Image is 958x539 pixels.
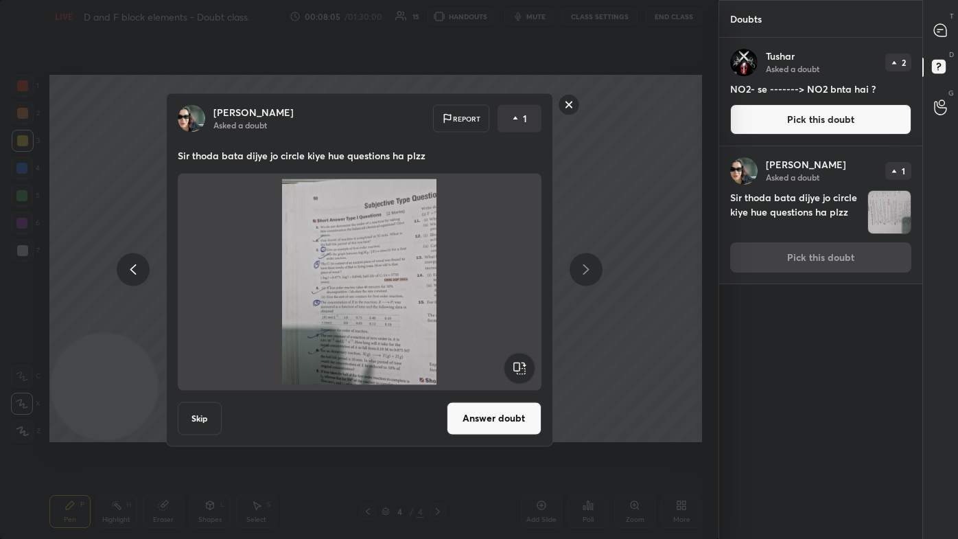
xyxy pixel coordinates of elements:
[766,172,819,183] p: Asked a doubt
[213,106,294,117] p: [PERSON_NAME]
[730,190,862,234] h4: Sir thoda bata dijye jo circle kiye hue questions ha plzz
[766,51,795,62] p: Tushar
[523,111,527,125] p: 1
[178,148,541,162] p: Sir thoda bata dijye jo circle kiye hue questions ha plzz
[730,157,758,185] img: 284daec9a8704aa99f7e2c433597705e.jpg
[719,1,773,37] p: Doubts
[730,104,911,135] button: Pick this doubt
[766,159,846,170] p: [PERSON_NAME]
[213,119,267,130] p: Asked a doubt
[902,167,905,175] p: 1
[730,49,758,76] img: b6fe3ebf4f7940fd86dcc0f9342b8396.jpg
[178,104,205,132] img: 284daec9a8704aa99f7e2c433597705e.jpg
[178,402,222,435] button: Skip
[766,63,819,74] p: Asked a doubt
[257,179,463,385] img: 1759596994B51MXR.JPEG
[902,58,906,67] p: 2
[730,82,911,96] h4: NO2- se -------> NO2 bnta hai ?
[949,49,954,60] p: D
[948,88,954,98] p: G
[868,191,911,233] img: 1759596994B51MXR.JPEG
[447,402,541,435] button: Answer doubt
[950,11,954,21] p: T
[433,104,489,132] div: Report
